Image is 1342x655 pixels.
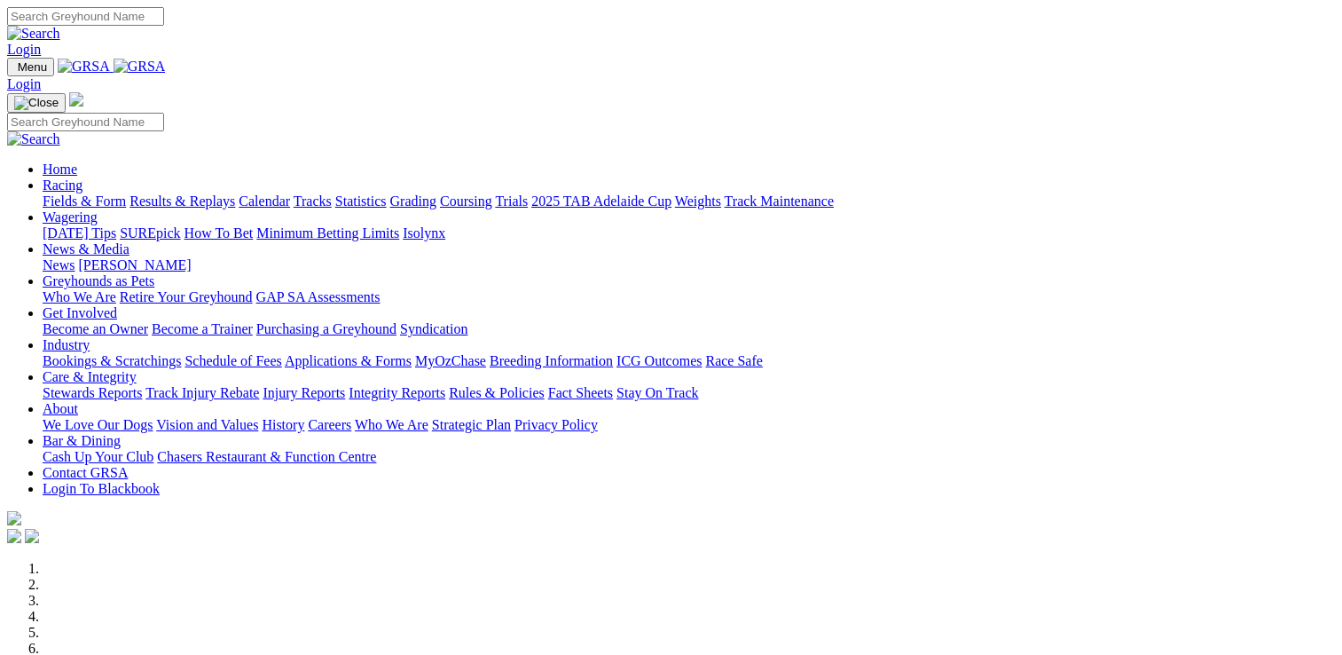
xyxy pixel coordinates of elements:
[43,162,77,177] a: Home
[490,353,613,368] a: Breeding Information
[616,353,702,368] a: ICG Outcomes
[43,257,75,272] a: News
[7,42,41,57] a: Login
[675,193,721,209] a: Weights
[432,417,511,432] a: Strategic Plan
[25,529,39,543] img: twitter.svg
[156,417,258,432] a: Vision and Values
[440,193,492,209] a: Coursing
[43,401,78,416] a: About
[14,96,59,110] img: Close
[705,353,762,368] a: Race Safe
[120,225,180,241] a: SUREpick
[43,465,128,480] a: Contact GRSA
[7,7,164,26] input: Search
[43,241,129,256] a: News & Media
[43,449,1335,465] div: Bar & Dining
[43,289,1335,305] div: Greyhounds as Pets
[256,289,381,304] a: GAP SA Assessments
[184,353,281,368] a: Schedule of Fees
[43,385,142,400] a: Stewards Reports
[531,193,671,209] a: 2025 TAB Adelaide Cup
[43,369,137,384] a: Care & Integrity
[548,385,613,400] a: Fact Sheets
[263,385,345,400] a: Injury Reports
[7,58,54,76] button: Toggle navigation
[18,60,47,74] span: Menu
[725,193,834,209] a: Track Maintenance
[256,225,399,241] a: Minimum Betting Limits
[157,449,376,464] a: Chasers Restaurant & Function Centre
[449,385,545,400] a: Rules & Policies
[43,209,98,225] a: Wagering
[43,193,126,209] a: Fields & Form
[415,353,486,368] a: MyOzChase
[43,178,82,193] a: Racing
[514,417,598,432] a: Privacy Policy
[285,353,412,368] a: Applications & Forms
[43,417,1335,433] div: About
[69,92,83,107] img: logo-grsa-white.png
[43,385,1335,401] div: Care & Integrity
[262,417,304,432] a: History
[7,26,60,42] img: Search
[43,273,154,288] a: Greyhounds as Pets
[145,385,259,400] a: Track Injury Rebate
[43,481,160,496] a: Login To Blackbook
[43,449,153,464] a: Cash Up Your Club
[43,193,1335,209] div: Racing
[7,511,21,525] img: logo-grsa-white.png
[43,433,121,448] a: Bar & Dining
[43,257,1335,273] div: News & Media
[152,321,253,336] a: Become a Trainer
[239,193,290,209] a: Calendar
[129,193,235,209] a: Results & Replays
[114,59,166,75] img: GRSA
[43,225,116,241] a: [DATE] Tips
[308,417,351,432] a: Careers
[43,321,148,336] a: Become an Owner
[616,385,698,400] a: Stay On Track
[400,321,467,336] a: Syndication
[43,353,1335,369] div: Industry
[7,76,41,91] a: Login
[390,193,436,209] a: Grading
[43,321,1335,337] div: Get Involved
[43,225,1335,241] div: Wagering
[349,385,445,400] a: Integrity Reports
[58,59,110,75] img: GRSA
[120,289,253,304] a: Retire Your Greyhound
[7,113,164,131] input: Search
[495,193,528,209] a: Trials
[403,225,445,241] a: Isolynx
[184,225,254,241] a: How To Bet
[43,337,90,352] a: Industry
[355,417,428,432] a: Who We Are
[256,321,396,336] a: Purchasing a Greyhound
[7,529,21,543] img: facebook.svg
[335,193,387,209] a: Statistics
[294,193,332,209] a: Tracks
[7,131,60,147] img: Search
[43,305,117,320] a: Get Involved
[7,93,66,113] button: Toggle navigation
[78,257,191,272] a: [PERSON_NAME]
[43,417,153,432] a: We Love Our Dogs
[43,353,181,368] a: Bookings & Scratchings
[43,289,116,304] a: Who We Are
